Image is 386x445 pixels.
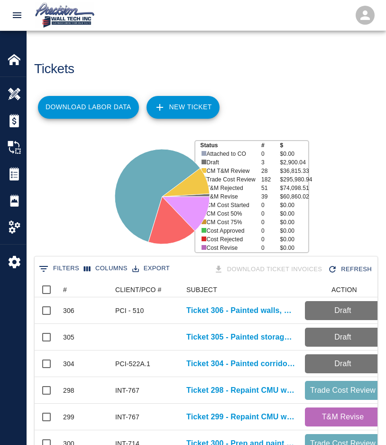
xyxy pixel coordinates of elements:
div: INT-767 [115,386,139,395]
p: 39 [261,192,280,201]
p: # [261,141,280,150]
p: 0 [261,201,280,209]
div: 306 [63,306,74,315]
button: Refresh [326,261,376,278]
button: Export [130,261,172,276]
p: CM Cost Started [206,201,256,209]
p: $0.00 [280,244,308,252]
button: Download Labor Data [38,96,139,119]
a: Ticket 306 - Painted walls, ceilings, structure in rooms 813 and 814 [186,305,295,316]
p: T&M Rejected [206,184,256,192]
p: Cost Rejected [206,235,256,244]
p: 0 [261,218,280,227]
p: T&M Revise [309,411,377,423]
h1: Tickets [34,61,74,77]
p: 51 [261,184,280,192]
div: SUBJECT [186,282,217,297]
p: Draft [309,358,377,369]
p: $0.00 [280,209,308,218]
div: INT-767 [115,412,139,422]
a: Ticket 298 - Repaint CMU walls in loading dock 115 [186,385,295,396]
p: $0.00 [280,227,308,235]
a: Ticket 299 - Repaint CMU walls at garage entrance ramp [186,411,295,423]
p: T&M Revise [206,192,256,201]
img: Precision Wall Tech, Inc. [34,2,96,28]
div: 298 [63,386,74,395]
p: $36,815.33 [280,167,308,175]
p: $0.00 [280,235,308,244]
div: Tickets download in groups of 15 [212,261,326,278]
button: Select columns [82,261,130,276]
p: 0 [261,235,280,244]
p: 0 [261,227,280,235]
p: $0.00 [280,150,308,158]
div: CLIENT/PCO # [110,282,182,297]
div: ACTION [300,282,386,297]
p: $295,980.94 [280,175,308,184]
div: SUBJECT [182,282,300,297]
div: PCI-522A.1 [115,359,150,369]
div: 299 [63,412,74,422]
div: 304 [63,359,74,369]
div: 305 [63,332,74,342]
div: PCI - 510 [115,306,144,315]
p: 28 [261,167,280,175]
p: CM Cost 75% [206,218,256,227]
p: CM T&M Review [206,167,256,175]
div: ACTION [331,282,357,297]
p: $0.00 [280,218,308,227]
p: Trade Cost Review [206,175,256,184]
p: CM Cost 50% [206,209,256,218]
p: Draft [309,331,377,343]
button: open drawer [6,4,28,27]
p: 182 [261,175,280,184]
div: # [63,282,67,297]
div: # [58,282,110,297]
p: Draft [206,158,256,167]
p: 3 [261,158,280,167]
p: Trade Cost Review [309,385,377,396]
p: Attached to CO [206,150,256,158]
button: Show filters [37,261,82,276]
p: Draft [309,305,377,316]
p: $60,860.02 [280,192,308,201]
p: 0 [261,244,280,252]
a: NEW TICKET [147,96,220,119]
a: Ticket 305 - Painted storage rooms in B1008 on level B-1 [186,331,295,343]
div: Refresh the list [326,261,376,278]
p: $ [280,141,308,150]
p: $2,900.04 [280,158,308,167]
p: Cost Approved [206,227,256,235]
p: Status [200,141,261,150]
p: $74,098.51 [280,184,308,192]
p: $0.00 [280,201,308,209]
p: Cost Revise [206,244,256,252]
p: 0 [261,209,280,218]
iframe: Chat Widget [339,399,386,445]
p: 0 [261,150,280,158]
div: CLIENT/PCO # [115,282,162,297]
a: Ticket 304 - Painted corridors in 8107, 8006, and 7000 in floors 7 and 8 [186,358,295,369]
